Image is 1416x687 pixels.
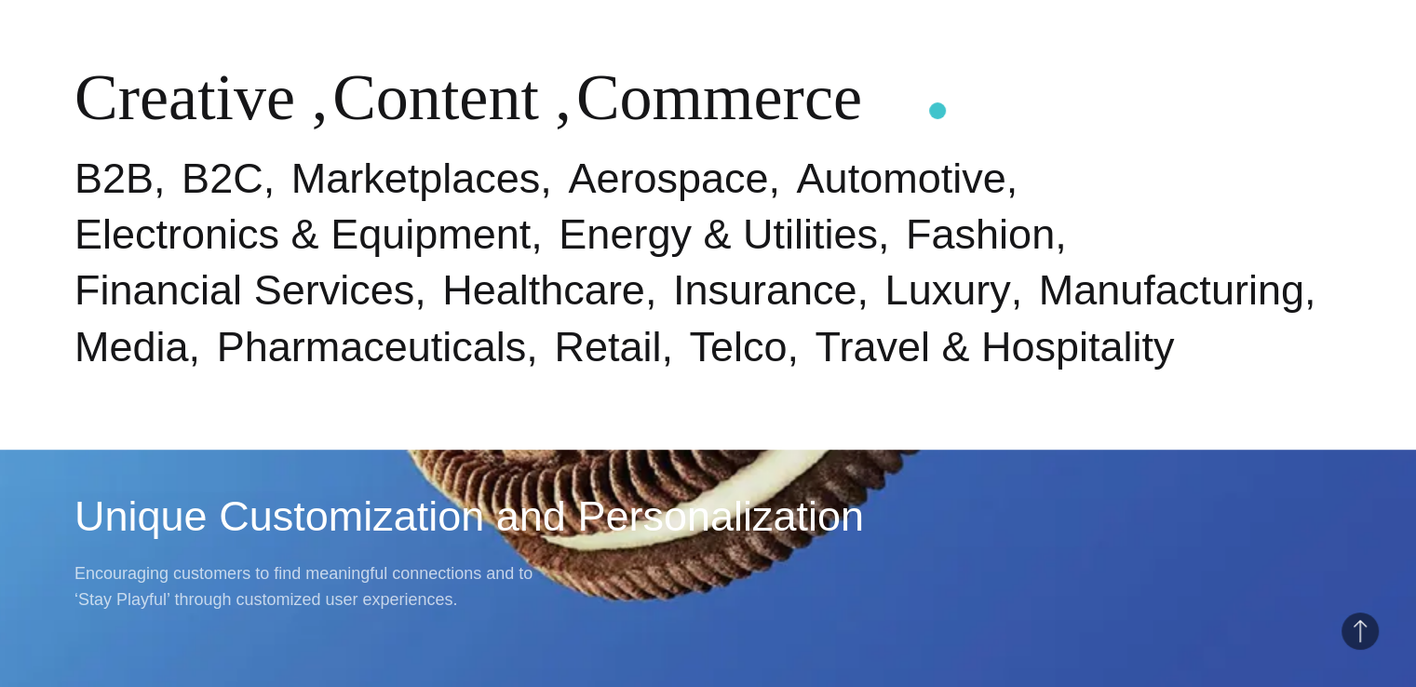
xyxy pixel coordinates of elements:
[554,323,661,370] a: Retail
[74,489,1342,545] h2: Unique Customization and Personalization
[182,155,263,202] a: B2C
[74,560,540,613] p: Encouraging customers to find meaningful connections and to ‘Stay Playful’ through customized use...
[74,210,531,258] a: Electronics & Equipment
[568,155,768,202] a: Aerospace
[74,155,154,202] a: B2B
[1039,266,1304,314] a: Manufacturing
[885,266,1011,314] a: Luxury
[906,210,1055,258] a: Fashion
[291,155,541,202] a: Marketplaces
[815,323,1174,370] a: Travel & Hospitality
[332,61,539,133] a: Content
[74,323,189,370] a: Media
[559,210,878,258] a: Energy & Utilities
[673,266,857,314] a: Insurance
[796,155,1005,202] a: Automotive
[442,266,645,314] a: Healthcare
[555,61,572,133] span: ,
[74,266,414,314] a: Financial Services
[217,323,527,370] a: Pharmaceuticals
[74,61,295,133] a: Creative
[312,61,329,133] span: ,
[689,323,787,370] a: Telco
[576,61,862,133] a: Commerce
[1342,613,1379,650] button: Back to Top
